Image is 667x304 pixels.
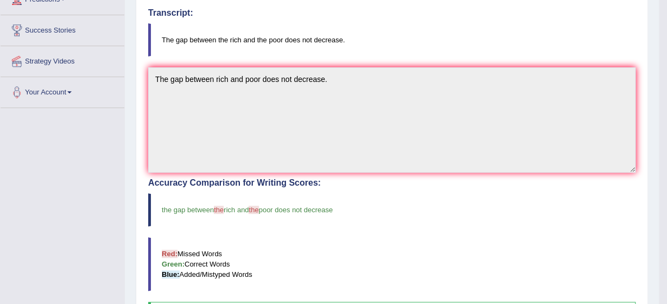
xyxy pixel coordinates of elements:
[1,46,124,73] a: Strategy Videos
[249,206,258,214] span: the
[1,15,124,42] a: Success Stories
[1,77,124,104] a: Your Account
[148,237,636,291] blockquote: Missed Words Correct Words Added/Mistyped Words
[162,260,185,268] b: Green:
[162,250,177,258] b: Red:
[148,8,636,18] h4: Transcript:
[162,270,180,278] b: Blue:
[148,23,636,56] blockquote: The gap between the rich and the poor does not decrease.
[224,206,249,214] span: rich and
[162,206,214,214] span: the gap between
[148,178,636,188] h4: Accuracy Comparison for Writing Scores:
[259,206,333,214] span: poor does not decrease
[214,206,224,214] span: the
